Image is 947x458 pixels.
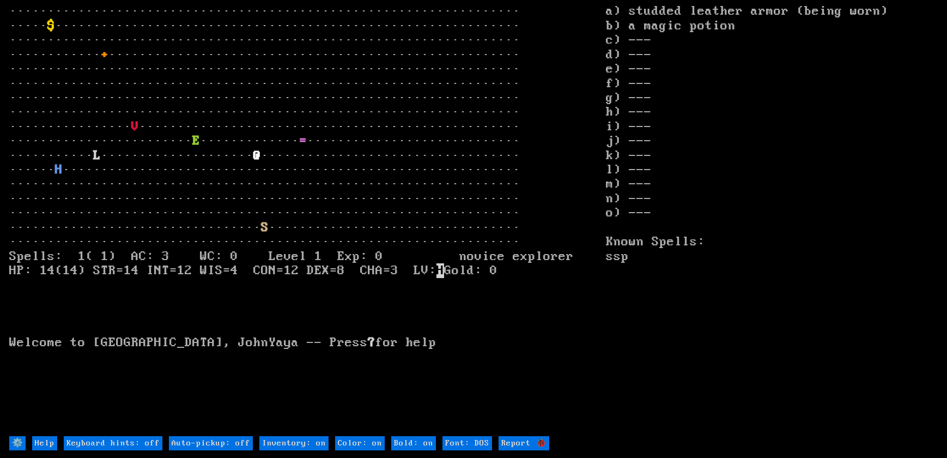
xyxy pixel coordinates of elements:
input: Report 🐞 [499,436,549,450]
input: Auto-pickup: off [169,436,253,450]
font: H [55,162,63,177]
b: ? [368,335,375,350]
font: = [299,134,307,148]
input: Bold: on [391,436,436,450]
mark: H [436,263,444,278]
larn: ··································································· ····· ·······················... [9,4,606,435]
font: + [101,47,108,62]
input: Help [32,436,57,450]
font: @ [253,148,261,163]
input: ⚙️ [9,436,26,450]
input: Inventory: on [259,436,329,450]
stats: a) studded leather armor (being worn) b) a magic potion c) --- d) --- e) --- f) --- g) --- h) ---... [606,4,937,435]
input: Color: on [335,436,385,450]
font: S [261,220,269,235]
input: Keyboard hints: off [64,436,162,450]
font: V [131,119,139,134]
input: Font: DOS [442,436,492,450]
font: $ [47,19,55,33]
font: L [93,148,101,163]
font: E [192,134,200,148]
